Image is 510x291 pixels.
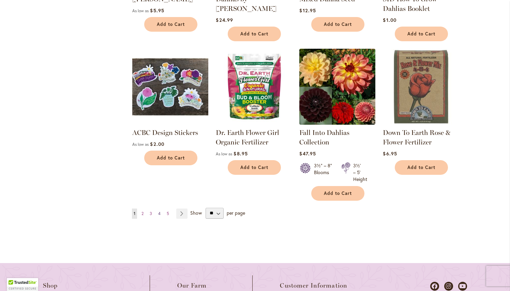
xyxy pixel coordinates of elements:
[324,190,352,196] span: Add to Cart
[132,49,208,125] img: ACBC Design Stickers
[43,282,58,289] span: Shop
[299,49,375,125] img: Fall Into Dahlias Collection
[314,162,333,183] div: 3½" – 8" Blooms
[458,282,467,291] a: Dahlias on Youtube
[299,7,316,14] span: $12.95
[156,209,162,219] a: 4
[407,165,435,170] span: Add to Cart
[165,209,171,219] a: 5
[234,150,247,157] span: $8.95
[353,162,367,183] div: 3½' – 5' Height
[324,21,352,27] span: Add to Cart
[383,150,397,157] span: $6.95
[140,209,145,219] a: 2
[299,128,349,146] a: Fall Into Dahlias Collection
[132,128,198,137] a: ACBC Design Stickers
[395,160,448,175] button: Add to Cart
[134,211,135,216] span: 1
[444,282,453,291] a: Dahlias on Instagram
[299,150,316,157] span: $47.95
[407,31,435,37] span: Add to Cart
[383,49,459,125] img: Down To Earth Rose & Flower Fertilizer
[299,120,375,126] a: Fall Into Dahlias Collection
[311,186,364,201] button: Add to Cart
[240,165,268,170] span: Add to Cart
[150,141,164,147] span: $2.00
[5,267,24,286] iframe: Launch Accessibility Center
[216,120,292,126] a: Dr. Earth Flower Girl Organic Fertilizer
[395,27,448,41] button: Add to Cart
[228,160,281,175] button: Add to Cart
[157,155,185,161] span: Add to Cart
[227,209,245,216] span: per page
[141,211,144,216] span: 2
[240,31,268,37] span: Add to Cart
[157,21,185,27] span: Add to Cart
[167,211,169,216] span: 5
[216,17,233,23] span: $24.99
[383,120,459,126] a: Down To Earth Rose & Flower Fertilizer
[158,211,161,216] span: 4
[144,17,197,32] button: Add to Cart
[144,151,197,165] button: Add to Cart
[216,128,279,146] a: Dr. Earth Flower Girl Organic Fertilizer
[148,209,154,219] a: 3
[383,128,451,146] a: Down To Earth Rose & Flower Fertilizer
[430,282,439,291] a: Dahlias on Facebook
[132,8,149,13] span: As low as
[383,17,396,23] span: $1.00
[216,151,232,156] span: As low as
[311,17,364,32] button: Add to Cart
[132,120,208,126] a: ACBC Design Stickers
[280,282,347,289] span: Customer Information
[150,211,152,216] span: 3
[228,27,281,41] button: Add to Cart
[150,7,164,14] span: $5.95
[177,282,207,289] span: Our Farm
[190,209,202,216] span: Show
[216,49,292,125] img: Dr. Earth Flower Girl Organic Fertilizer
[132,142,149,147] span: As low as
